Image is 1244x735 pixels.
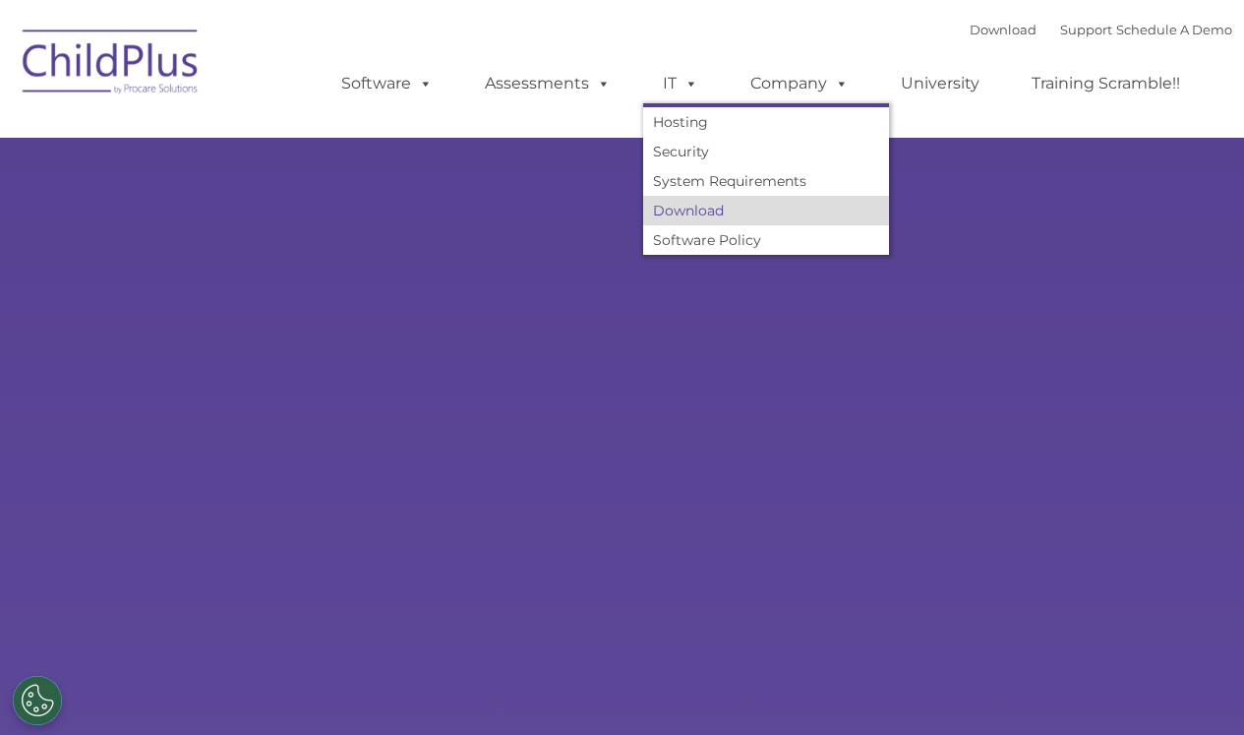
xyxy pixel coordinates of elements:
[881,64,999,103] a: University
[13,16,209,114] img: ChildPlus by Procare Solutions
[643,166,889,196] a: System Requirements
[970,22,1037,37] a: Download
[322,64,452,103] a: Software
[1012,64,1200,103] a: Training Scramble!!
[13,676,62,725] button: Cookies Settings
[643,107,889,137] a: Hosting
[643,64,718,103] a: IT
[643,225,889,255] a: Software Policy
[643,137,889,166] a: Security
[731,64,868,103] a: Company
[970,22,1232,37] font: |
[465,64,630,103] a: Assessments
[1116,22,1232,37] a: Schedule A Demo
[643,196,889,225] a: Download
[1060,22,1112,37] a: Support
